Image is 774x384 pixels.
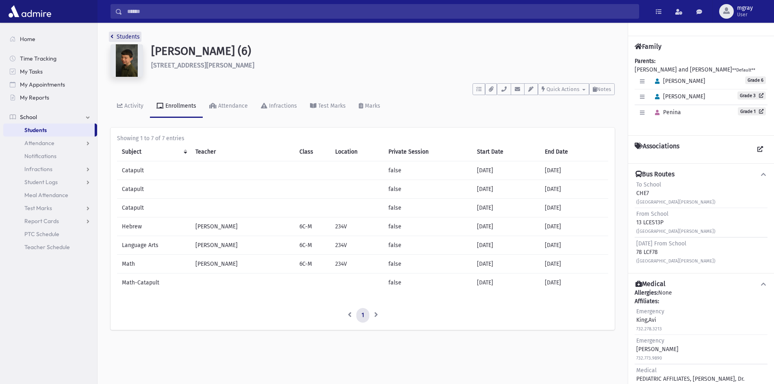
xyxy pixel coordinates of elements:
[472,143,540,161] th: Start Date
[164,102,196,109] div: Enrollments
[472,199,540,217] td: [DATE]
[636,336,679,362] div: [PERSON_NAME]
[3,33,97,46] a: Home
[352,95,387,118] a: Marks
[111,33,140,44] nav: breadcrumb
[24,204,52,212] span: Test Marks
[24,139,54,147] span: Attendance
[636,240,686,247] span: [DATE] From School
[737,11,753,18] span: User
[472,161,540,180] td: [DATE]
[20,55,56,62] span: Time Tracking
[472,217,540,236] td: [DATE]
[3,176,97,189] a: Student Logs
[540,199,608,217] td: [DATE]
[330,143,384,161] th: Location
[540,273,608,292] td: [DATE]
[117,273,191,292] td: Math-Catapult
[384,217,472,236] td: false
[3,241,97,254] a: Teacher Schedule
[304,95,352,118] a: Test Marks
[651,109,681,116] span: Penina
[636,366,744,383] div: PEDIATRIC AFFILIATES, [PERSON_NAME], Dr.
[3,52,97,65] a: Time Tracking
[636,180,715,206] div: CHE7
[150,95,203,118] a: Enrollments
[651,78,705,85] span: [PERSON_NAME]
[738,107,766,115] a: Grade 1
[191,236,295,255] td: [PERSON_NAME]
[636,308,664,315] span: Emergency
[3,202,97,215] a: Test Marks
[330,255,384,273] td: 234V
[472,273,540,292] td: [DATE]
[24,152,56,160] span: Notifications
[540,255,608,273] td: [DATE]
[3,163,97,176] a: Infractions
[117,143,191,161] th: Subject
[20,68,43,75] span: My Tasks
[117,236,191,255] td: Language Arts
[635,298,659,305] b: Affiliates:
[635,58,655,65] b: Parents:
[117,199,191,217] td: Catapult
[635,43,661,50] h4: Family
[117,255,191,273] td: Math
[636,200,715,205] small: ([GEOGRAPHIC_DATA][PERSON_NAME])
[295,143,330,161] th: Class
[472,236,540,255] td: [DATE]
[636,210,668,217] span: From School
[3,137,97,150] a: Attendance
[636,258,715,264] small: ([GEOGRAPHIC_DATA][PERSON_NAME])
[540,161,608,180] td: [DATE]
[636,210,715,235] div: 13 LCES13P
[472,180,540,199] td: [DATE]
[651,93,705,100] span: [PERSON_NAME]
[737,5,753,11] span: mgray
[24,217,59,225] span: Report Cards
[472,255,540,273] td: [DATE]
[24,126,47,134] span: Students
[24,243,70,251] span: Teacher Schedule
[635,57,767,129] div: [PERSON_NAME] and [PERSON_NAME]
[203,95,254,118] a: Attendance
[636,367,657,374] span: Medical
[356,308,369,323] a: 1
[3,111,97,124] a: School
[540,143,608,161] th: End Date
[20,35,35,43] span: Home
[111,95,150,118] a: Activity
[363,102,380,109] div: Marks
[636,337,664,344] span: Emergency
[636,356,662,361] small: 732.773.9890
[3,228,97,241] a: PTC Schedule
[384,273,472,292] td: false
[117,161,191,180] td: Catapult
[384,143,472,161] th: Private Session
[384,236,472,255] td: false
[122,4,639,19] input: Search
[330,236,384,255] td: 234V
[384,199,472,217] td: false
[538,83,589,95] button: Quick Actions
[295,255,330,273] td: 6C-M
[3,150,97,163] a: Notifications
[3,65,97,78] a: My Tasks
[3,189,97,202] a: Meal Attendance
[3,215,97,228] a: Report Cards
[7,3,53,20] img: AdmirePro
[636,229,715,234] small: ([GEOGRAPHIC_DATA][PERSON_NAME])
[635,170,767,179] button: Bus Routes
[191,143,295,161] th: Teacher
[24,178,58,186] span: Student Logs
[20,94,49,101] span: My Reports
[540,217,608,236] td: [DATE]
[254,95,304,118] a: Infractions
[635,280,666,289] h4: Medical
[317,102,346,109] div: Test Marks
[3,91,97,104] a: My Reports
[117,134,608,143] div: Showing 1 to 7 of 7 entries
[151,44,615,58] h1: [PERSON_NAME] (6)
[597,86,611,92] span: Notes
[753,142,767,157] a: View all Associations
